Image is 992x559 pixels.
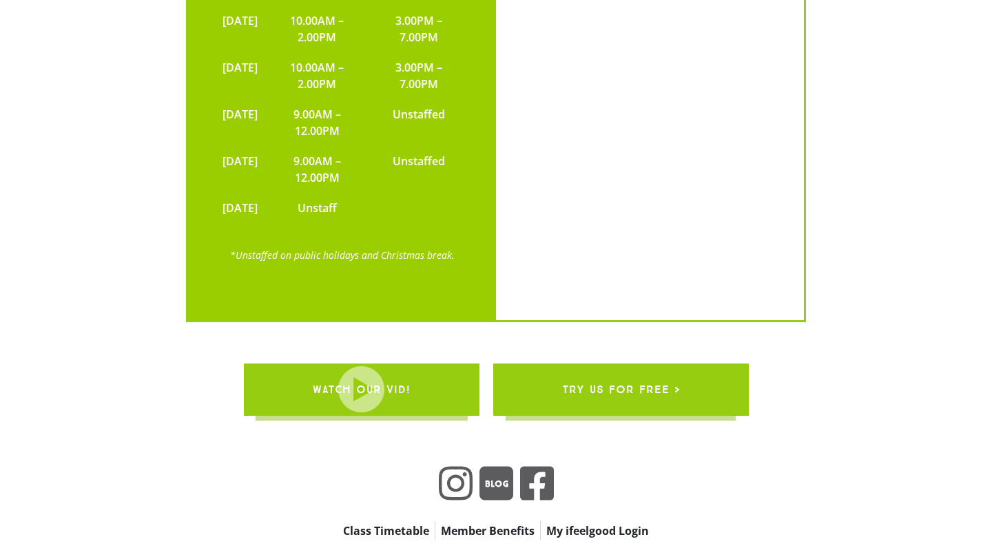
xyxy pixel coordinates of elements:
span: WATCH OUR VID! [313,370,411,409]
td: [DATE] [216,193,265,223]
a: Member Benefits [435,521,540,540]
span: try us for free > [562,370,680,409]
a: try us for free > [493,363,749,416]
td: [DATE] [216,99,265,146]
a: Class Timetable [338,521,435,540]
td: Unstaffed [369,99,468,146]
nav: apbct__label_id__gravity_form [262,521,730,540]
td: [DATE] [216,6,265,52]
td: Unstaff [265,193,369,223]
td: [DATE] [216,52,265,99]
td: Unstaffed [369,146,468,193]
td: [DATE] [216,146,265,193]
a: WATCH OUR VID! [244,363,479,416]
a: My ifeelgood Login [541,521,654,540]
td: 10.00AM – 2.00PM [265,6,369,52]
td: 10.00AM – 2.00PM [265,52,369,99]
td: 3.00PM – 7.00PM [369,52,468,99]
td: 9.00AM – 12.00PM [265,99,369,146]
a: *Unstaffed on public holidays and Christmas break. [230,249,455,262]
td: 9.00AM – 12.00PM [265,146,369,193]
td: 3.00PM – 7.00PM [369,6,468,52]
